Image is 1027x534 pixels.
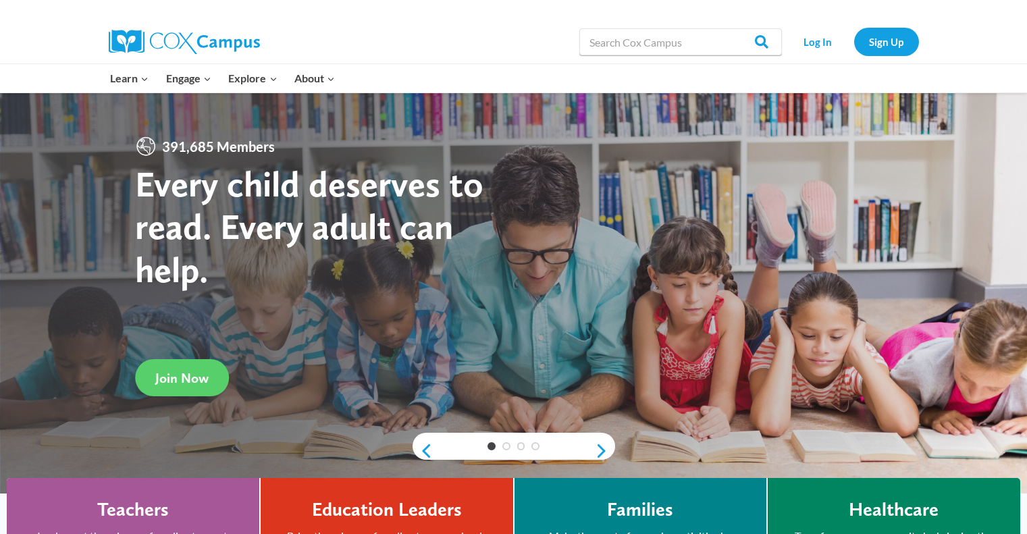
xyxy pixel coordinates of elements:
[531,442,539,450] a: 4
[110,70,149,87] span: Learn
[854,28,919,55] a: Sign Up
[607,498,673,521] h4: Families
[312,498,462,521] h4: Education Leaders
[579,28,782,55] input: Search Cox Campus
[294,70,335,87] span: About
[135,359,229,396] a: Join Now
[595,443,615,459] a: next
[502,442,510,450] a: 2
[166,70,211,87] span: Engage
[517,442,525,450] a: 3
[789,28,919,55] nav: Secondary Navigation
[849,498,939,521] h4: Healthcare
[97,498,169,521] h4: Teachers
[157,136,280,157] span: 391,685 Members
[488,442,496,450] a: 1
[155,370,209,386] span: Join Now
[789,28,847,55] a: Log In
[413,443,433,459] a: previous
[102,64,344,92] nav: Primary Navigation
[413,437,615,464] div: content slider buttons
[135,162,483,291] strong: Every child deserves to read. Every adult can help.
[109,30,260,54] img: Cox Campus
[228,70,277,87] span: Explore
